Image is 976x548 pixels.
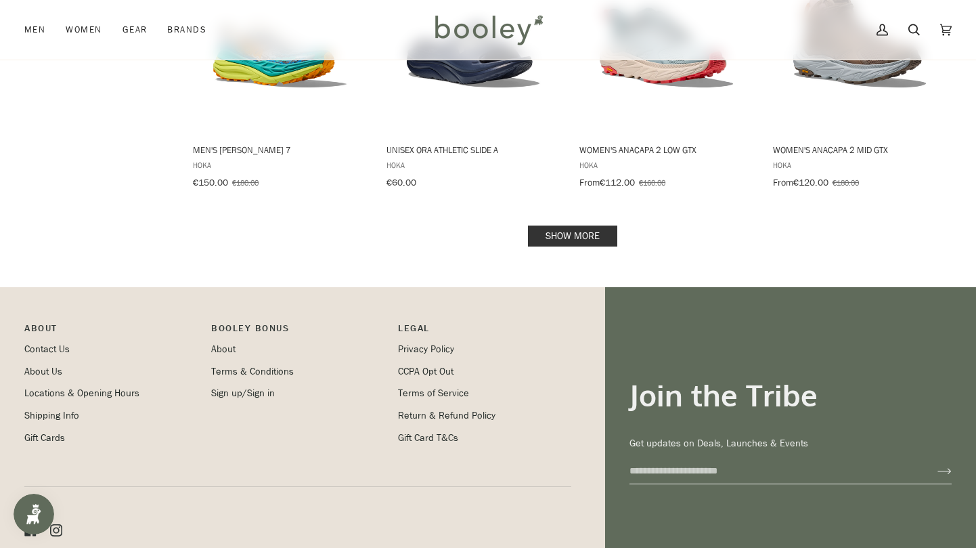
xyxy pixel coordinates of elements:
[600,176,635,189] span: €112.00
[579,176,600,189] span: From
[629,377,952,414] h3: Join the Tribe
[24,321,198,342] p: Pipeline_Footer Main
[429,10,548,49] img: Booley
[398,409,495,422] a: Return & Refund Policy
[211,321,384,342] p: Booley Bonus
[386,144,560,156] span: Unisex Ora Athletic Slide A
[773,144,947,156] span: Women's Anacapa 2 Mid GTX
[167,23,206,37] span: Brands
[24,23,45,37] span: Men
[773,176,793,189] span: From
[193,230,952,243] div: Pagination
[398,321,571,342] p: Pipeline_Footer Sub
[211,343,236,356] a: About
[24,409,79,422] a: Shipping Info
[24,365,62,378] a: About Us
[211,365,294,378] a: Terms & Conditions
[793,176,828,189] span: €120.00
[386,159,560,171] span: Hoka
[24,431,65,444] a: Gift Cards
[528,226,617,247] a: Show more
[398,431,458,444] a: Gift Card T&Cs
[66,23,102,37] span: Women
[398,343,454,356] a: Privacy Policy
[193,144,367,156] span: Men's [PERSON_NAME] 7
[833,177,859,188] span: €180.00
[629,436,952,451] p: Get updates on Deals, Launches & Events
[193,176,228,189] span: €150.00
[14,494,54,534] iframe: Button to open loyalty program pop-up
[916,461,952,482] button: Join
[579,144,753,156] span: Women's Anacapa 2 Low GTX
[232,177,259,188] span: €180.00
[773,159,947,171] span: Hoka
[398,387,469,400] a: Terms of Service
[639,177,665,188] span: €160.00
[579,159,753,171] span: Hoka
[123,23,148,37] span: Gear
[193,159,367,171] span: Hoka
[386,176,416,189] span: €60.00
[398,365,453,378] a: CCPA Opt Out
[629,459,916,484] input: your-email@example.com
[24,343,70,356] a: Contact Us
[24,387,139,400] a: Locations & Opening Hours
[211,387,275,400] a: Sign up/Sign in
